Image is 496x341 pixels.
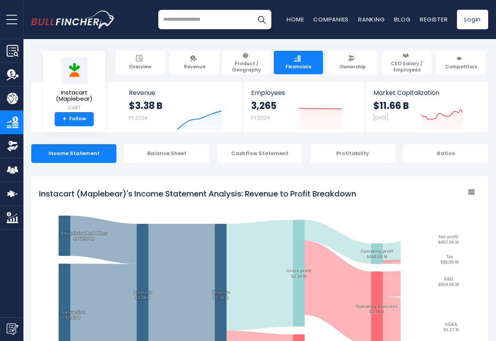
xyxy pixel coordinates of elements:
[438,234,459,245] text: Net profit $457.00 M
[61,231,107,241] text: Advertising And Other $958.00 M
[356,304,398,314] text: Operating expenses $1.78 B
[184,64,205,70] span: Revenue
[310,144,395,163] div: Profitability
[360,249,394,259] text: Operating profit $489.00 M
[124,144,209,163] div: Balance Sheet
[31,11,115,29] a: Go to homepage
[339,64,366,70] span: Ownership
[373,114,388,121] small: [DATE]
[116,51,165,74] a: Overview
[385,61,428,73] span: CEO Salary / Employees
[358,15,385,23] a: Ranking
[251,89,357,96] span: Employees
[252,10,271,29] button: Search
[445,64,477,70] span: Competitors
[420,15,448,23] a: Register
[222,51,271,74] a: Product / Geography
[133,290,152,300] text: Products $3.38 B
[55,112,94,126] a: +Follow
[313,15,349,23] a: Companies
[7,140,18,152] img: Ownership
[251,114,270,121] small: FY 2024
[394,15,410,23] a: Blog
[217,144,302,163] div: Cashflow Statement
[285,64,311,70] span: Financials
[286,268,311,279] text: Gross profit $2.54 B
[225,61,268,73] span: Product / Geography
[129,100,162,112] strong: $3.38 B
[382,51,432,74] a: CEO Salary / Employees
[170,51,219,74] a: Revenue
[251,100,277,112] strong: 3,265
[62,116,66,123] strong: +
[49,57,100,112] a: Instacart (Maplebear) CART
[243,82,365,132] a: Employees 3,265 FY 2024
[39,188,356,199] tspan: Instacart (Maplebear)'s Income Statement Analysis: Revenue to Profit Breakdown
[212,290,230,300] text: Revenue $3.38 B
[328,51,377,74] a: Ownership
[31,144,116,163] div: Income Statement
[129,114,148,121] small: FY 2024
[274,51,323,74] a: Financials
[61,310,85,320] text: Transaction $2.42 B
[49,89,99,102] span: Instacart (Maplebear)
[287,15,304,23] a: Home
[403,144,488,163] div: Ratios
[129,89,236,96] span: Revenue
[121,82,243,132] a: Revenue $3.38 B FY 2024
[443,322,459,332] text: SG&A $1.17 B
[441,254,459,264] text: Tax $95.00 M
[366,82,487,132] a: Market Capitalization $11.66 B [DATE]
[373,89,480,96] span: Market Capitalization
[49,104,99,111] small: CART
[373,100,409,112] strong: $11.66 B
[129,64,152,70] span: Overview
[436,51,486,74] a: Competitors
[438,277,459,287] text: R&D $604.00 M
[31,11,115,29] img: bullfincher logo
[457,10,488,29] a: Login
